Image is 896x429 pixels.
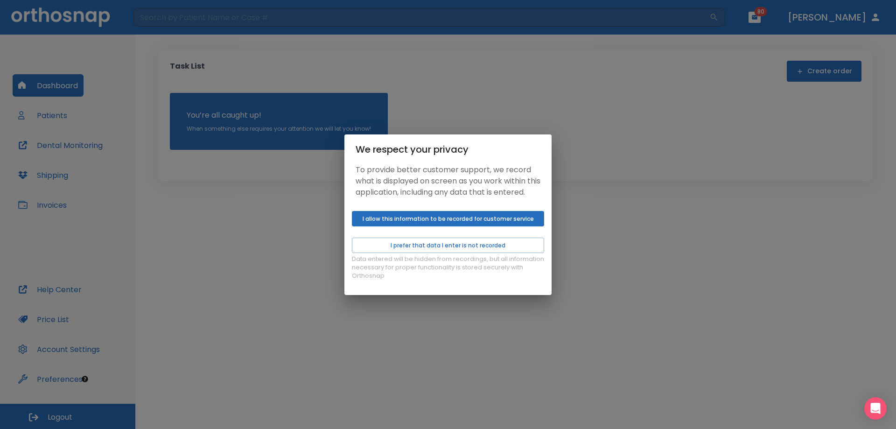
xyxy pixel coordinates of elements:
button: I prefer that data I enter is not recorded [352,238,544,253]
div: We respect your privacy [356,142,540,157]
p: To provide better customer support, we record what is displayed on screen as you work within this... [356,164,540,198]
p: Data entered will be hidden from recordings, but all information necessary for proper functionali... [352,255,544,280]
div: Open Intercom Messenger [864,397,887,420]
button: I allow this information to be recorded for customer service [352,211,544,226]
